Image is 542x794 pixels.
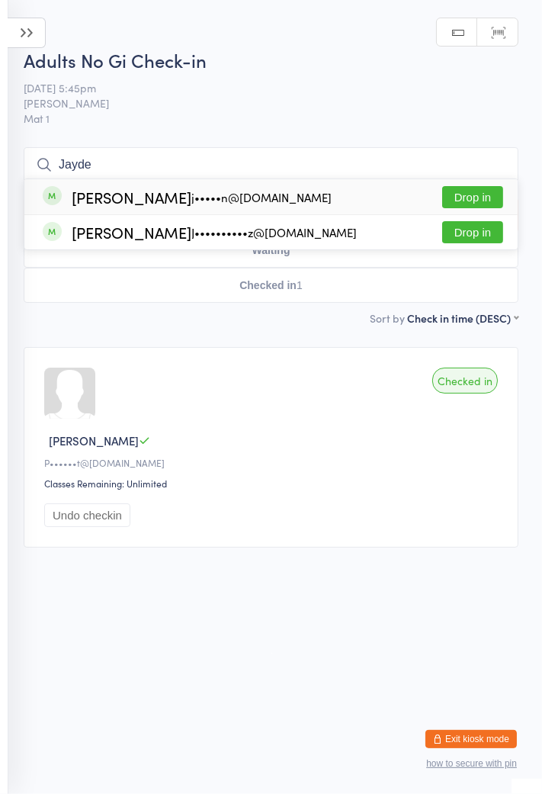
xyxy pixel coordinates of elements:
div: P••••••t@[DOMAIN_NAME] [44,456,502,469]
button: Waiting [24,233,518,268]
div: [PERSON_NAME] [72,191,332,204]
button: Exit kiosk mode [425,730,517,748]
span: [PERSON_NAME] [24,95,495,111]
button: Checked in1 [24,268,518,303]
label: Sort by [370,310,405,326]
button: how to secure with pin [426,758,517,769]
span: Mat 1 [24,111,518,126]
div: Classes Remaining: Unlimited [44,477,502,490]
button: Undo checkin [44,503,130,527]
span: [DATE] 5:45pm [24,80,495,95]
div: [PERSON_NAME] [72,226,357,239]
h2: Adults No Gi Check-in [24,47,518,72]
div: J••••••••••z@[DOMAIN_NAME] [191,227,357,239]
button: Drop in [442,221,503,243]
input: Search [24,147,518,182]
div: 1 [297,279,303,291]
div: j•••••n@[DOMAIN_NAME] [191,191,332,204]
button: Drop in [442,186,503,208]
div: Check in time (DESC) [407,310,518,326]
div: Checked in [432,368,498,394]
span: [PERSON_NAME] [49,432,139,448]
